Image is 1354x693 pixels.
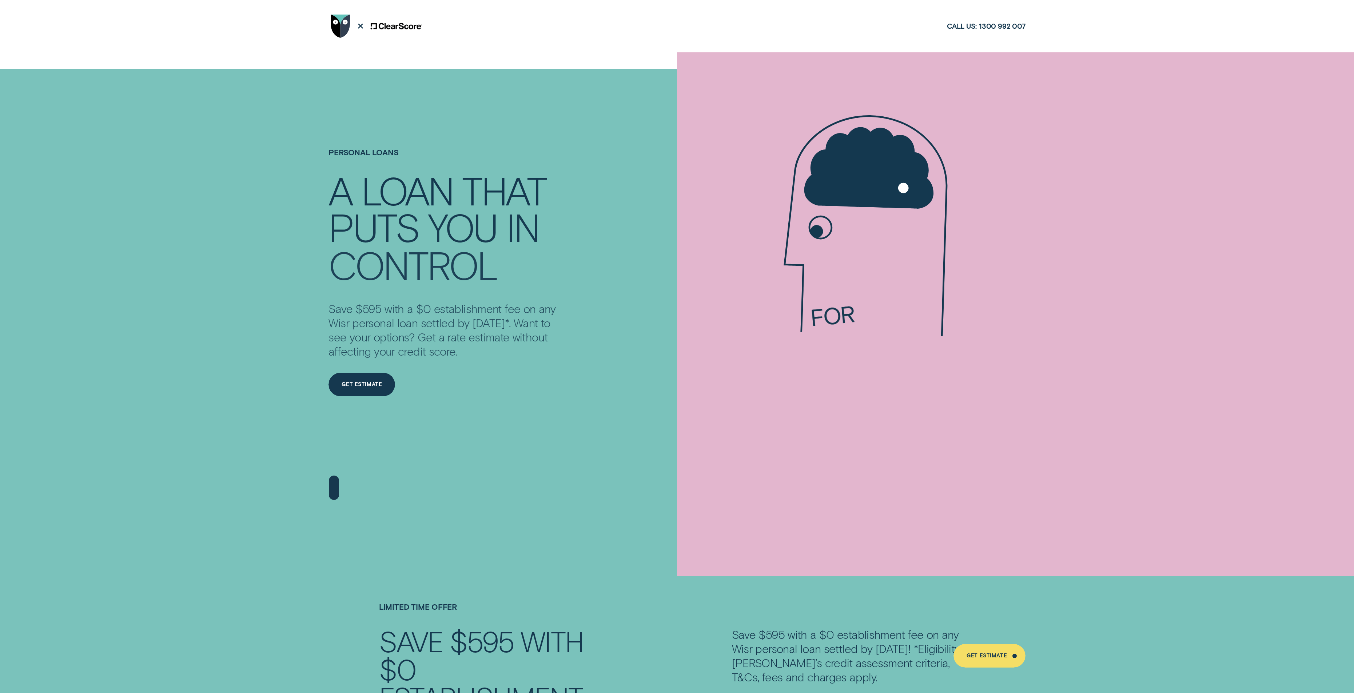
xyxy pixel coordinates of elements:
[361,172,453,208] div: LOAN
[953,644,1025,668] a: Get Estimate
[328,209,419,245] div: PUTS
[331,15,350,38] img: Wisr
[462,172,546,208] div: THAT
[979,21,1026,31] span: 1300 992 007
[947,21,977,31] span: Call us:
[728,627,980,684] div: Save $595 with a $0 establishment fee on any Wisr personal loan settled by [DATE]! *Eligibility, ...
[375,602,576,611] h4: LIMITED TIME OFFER
[328,301,555,358] p: Save $595 with a $0 establishment fee on any Wisr personal loan settled by [DATE]*. Want to see y...
[328,373,395,396] a: Get Estimate
[328,172,352,208] div: A
[506,209,539,245] div: IN
[947,21,1026,31] a: Call us:1300 992 007
[328,172,555,281] h4: A LOAN THAT PUTS YOU IN CONTROL
[328,148,555,172] h1: Personal Loans
[328,246,497,282] div: CONTROL
[428,209,497,245] div: YOU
